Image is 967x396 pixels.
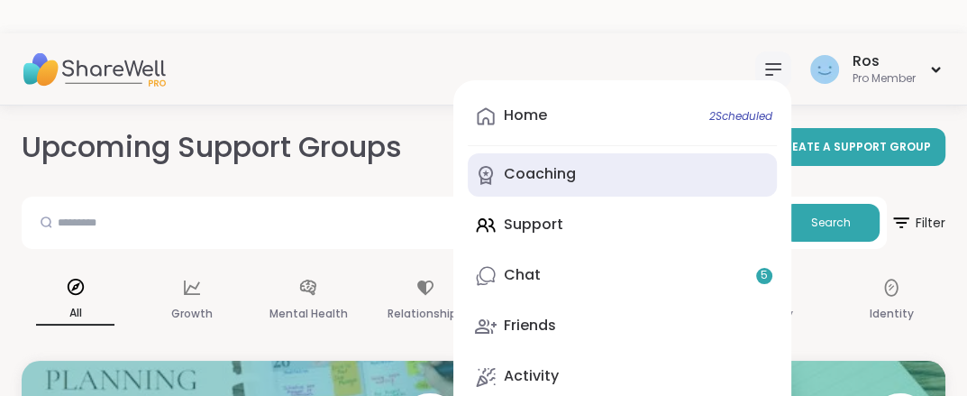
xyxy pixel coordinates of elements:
p: Relationships [388,303,463,325]
div: Friends [504,316,556,336]
span: Filter [890,201,945,244]
img: Ros [810,55,839,84]
p: All [36,302,114,326]
span: Search [811,215,851,231]
button: Filter [890,197,945,249]
p: Growth [171,303,213,325]
span: CREATE A SUPPORT GROUP [776,140,931,155]
div: Activity [504,366,559,386]
span: 5 [761,268,768,283]
div: Pro Member [853,71,916,87]
div: Ros [853,51,916,71]
a: Friends [468,305,777,348]
button: Search [782,204,880,242]
div: Chat [504,265,541,285]
div: Coaching [504,164,576,184]
a: CREATE A SUPPORT GROUP [740,128,945,166]
p: Mental Health [269,303,348,325]
div: Home [504,106,547,125]
img: ShareWell Nav Logo [22,38,166,101]
p: Identity [870,303,914,325]
iframe: Spotlight [396,150,410,164]
a: Coaching [468,153,777,197]
span: 2 Scheduled [709,109,772,124]
a: Home2Scheduled [468,95,777,138]
h2: Upcoming Support Groups [22,127,416,168]
a: Chat5 [468,254,777,298]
